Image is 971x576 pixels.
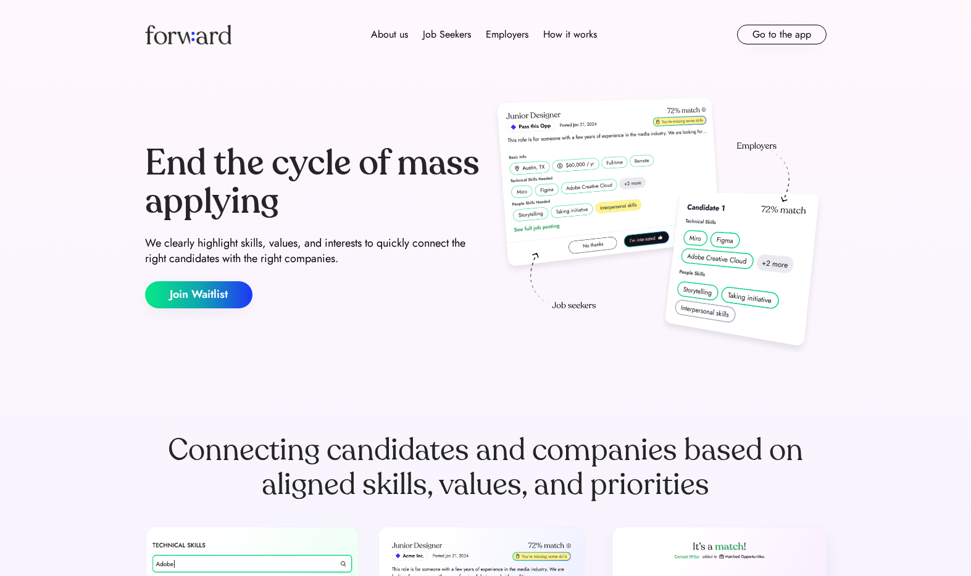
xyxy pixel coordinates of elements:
[486,27,528,42] div: Employers
[491,94,827,359] img: hero-image.png
[145,25,231,44] img: Forward logo
[145,144,481,220] div: End the cycle of mass applying
[543,27,597,42] div: How it works
[737,25,827,44] button: Go to the app
[423,27,471,42] div: Job Seekers
[145,281,252,308] button: Join Waitlist
[145,236,481,266] div: We clearly highlight skills, values, and interests to quickly connect the right candidates with t...
[371,27,408,42] div: About us
[145,433,827,502] div: Connecting candidates and companies based on aligned skills, values, and priorities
